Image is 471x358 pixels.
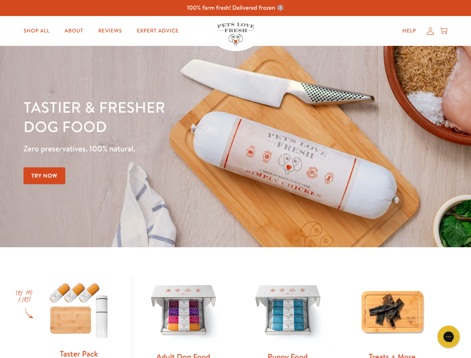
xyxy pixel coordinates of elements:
[131,23,185,38] a: Expert Advice
[59,23,89,38] a: About
[23,142,306,156] p: Zero preservatives. 100% natural.
[23,97,306,136] h1: Tastier & fresher dog food
[92,23,128,38] a: Reviews
[23,167,65,184] a: Try Now
[396,23,422,38] a: Help
[434,323,464,351] iframe: Gorgias live chat messenger
[217,23,254,45] img: Pets Love Fresh
[18,23,56,38] a: Shop All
